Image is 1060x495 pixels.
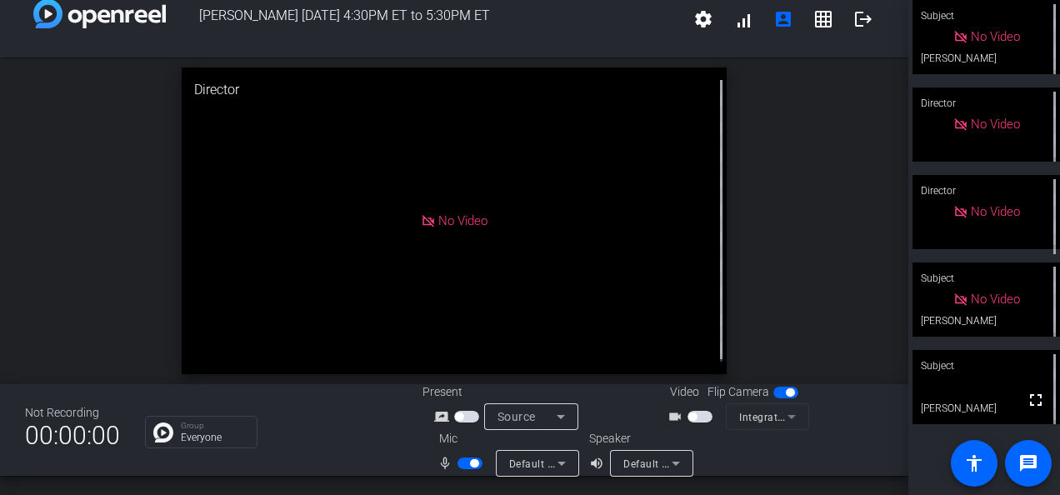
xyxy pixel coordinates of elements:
mat-icon: logout [853,9,873,29]
img: Chat Icon [153,422,173,442]
div: Present [422,383,589,401]
span: Source [497,410,536,423]
div: Director [912,175,1060,207]
mat-icon: message [1018,453,1038,473]
mat-icon: account_box [773,9,793,29]
p: Group [181,422,248,430]
span: No Video [971,292,1020,307]
mat-icon: settings [693,9,713,29]
span: No Video [971,117,1020,132]
span: No Video [971,29,1020,44]
span: Video [670,383,699,401]
p: Everyone [181,432,248,442]
mat-icon: accessibility [964,453,984,473]
div: Director [912,87,1060,119]
span: 00:00:00 [25,415,120,456]
div: Speaker [589,430,689,447]
span: Default - Headphones (JBL WAVE BEAM) (Bluetooth) [623,457,878,470]
div: Not Recording [25,404,120,422]
span: No Video [438,213,487,228]
mat-icon: videocam_outline [667,407,687,427]
span: Default - Microphone Array (Realtek(R) Audio) [509,457,732,470]
div: Subject [912,350,1060,382]
mat-icon: mic_none [437,453,457,473]
mat-icon: fullscreen [1026,390,1046,410]
mat-icon: grid_on [813,9,833,29]
mat-icon: volume_up [589,453,609,473]
span: No Video [971,204,1020,219]
div: Subject [912,262,1060,294]
div: Director [182,67,727,112]
span: Flip Camera [707,383,769,401]
div: Mic [422,430,589,447]
mat-icon: screen_share_outline [434,407,454,427]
